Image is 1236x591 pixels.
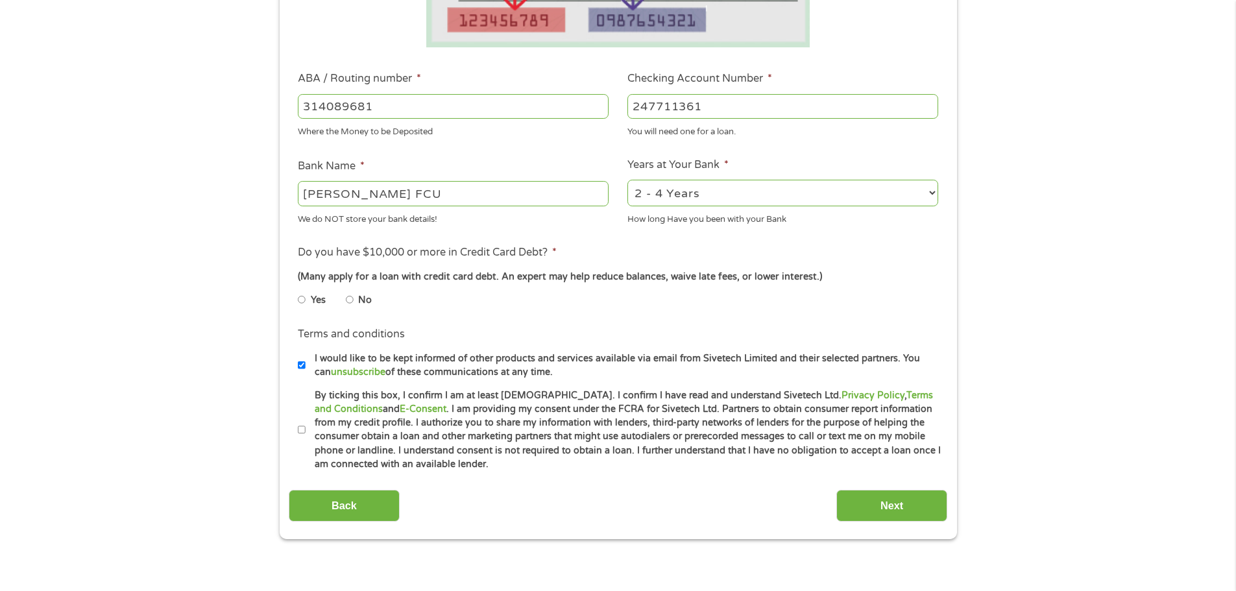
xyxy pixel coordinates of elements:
[298,160,365,173] label: Bank Name
[627,121,938,139] div: You will need one for a loan.
[298,270,938,284] div: (Many apply for a loan with credit card debt. An expert may help reduce balances, waive late fees...
[298,246,557,259] label: Do you have $10,000 or more in Credit Card Debt?
[289,490,400,522] input: Back
[306,389,942,472] label: By ticking this box, I confirm I am at least [DEMOGRAPHIC_DATA]. I confirm I have read and unders...
[306,352,942,380] label: I would like to be kept informed of other products and services available via email from Sivetech...
[298,328,405,341] label: Terms and conditions
[842,390,904,401] a: Privacy Policy
[298,94,609,119] input: 263177916
[627,72,772,86] label: Checking Account Number
[627,158,729,172] label: Years at Your Bank
[400,404,446,415] a: E-Consent
[627,94,938,119] input: 345634636
[627,208,938,226] div: How long Have you been with your Bank
[315,390,933,415] a: Terms and Conditions
[298,72,421,86] label: ABA / Routing number
[311,293,326,308] label: Yes
[298,121,609,139] div: Where the Money to be Deposited
[836,490,947,522] input: Next
[298,208,609,226] div: We do NOT store your bank details!
[331,367,385,378] a: unsubscribe
[358,293,372,308] label: No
